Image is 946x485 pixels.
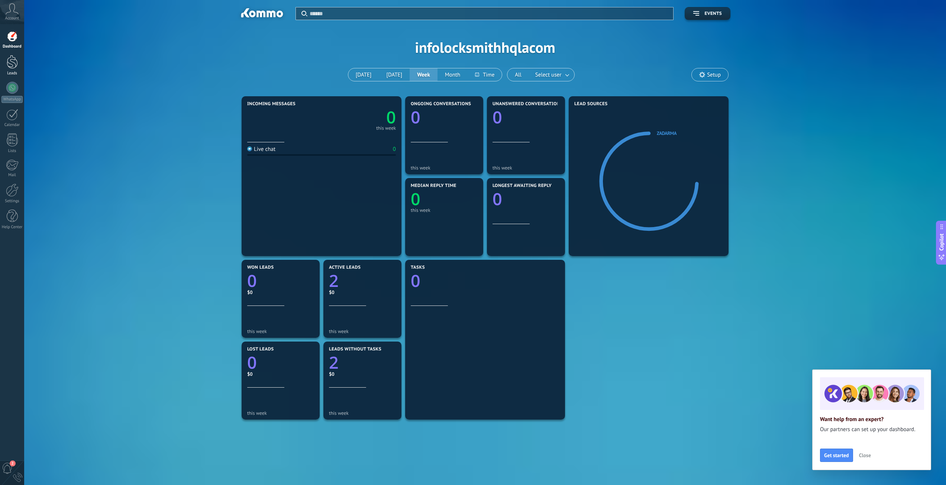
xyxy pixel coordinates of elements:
a: 2 [329,269,396,292]
button: Select user [529,68,574,81]
text: 0 [411,106,420,129]
a: 0 [322,106,396,129]
button: Time [468,68,502,81]
div: this week [411,207,478,213]
span: Active leads [329,265,361,270]
button: Month [438,68,468,81]
button: Events [685,7,730,20]
a: 0 [247,269,314,292]
span: Get started [824,453,849,458]
div: Dashboard [1,44,23,49]
text: 2 [329,269,339,292]
button: [DATE] [379,68,410,81]
div: Calendar [1,123,23,127]
div: WhatsApp [1,96,23,103]
div: Mail [1,173,23,178]
a: 2 [329,351,396,374]
button: Close [856,450,874,461]
div: this week [329,329,396,334]
span: Select user [534,70,563,80]
div: this week [411,165,478,171]
button: All [507,68,529,81]
span: Longest awaiting reply [493,183,552,188]
button: Get started [820,449,853,462]
div: this week [247,329,314,334]
img: Live chat [247,146,252,151]
span: Won leads [247,265,274,270]
a: 0 [411,269,559,292]
span: Tasks [411,265,425,270]
div: $0 [329,289,396,295]
span: Lead Sources [574,101,607,107]
div: Live chat [247,146,275,153]
div: $0 [329,371,396,377]
text: 2 [329,351,339,374]
a: Zadarma [657,130,677,136]
span: Account [5,16,19,21]
span: Events [705,11,722,16]
span: Incoming messages [247,101,296,107]
text: 0 [247,351,257,374]
span: Copilot [938,233,945,250]
span: Setup [707,72,721,78]
text: 0 [247,269,257,292]
div: this week [247,410,314,416]
div: $0 [247,371,314,377]
div: Leads [1,71,23,76]
span: Our partners can set up your dashboard. [820,426,923,433]
span: Leads without tasks [329,347,381,352]
span: Lost leads [247,347,274,352]
div: this week [329,410,396,416]
div: Settings [1,199,23,204]
div: this week [493,165,559,171]
h2: Want help from an expert? [820,416,923,423]
span: Unanswered conversations [493,101,563,107]
a: 0 [247,351,314,374]
div: 0 [393,146,396,153]
button: Week [410,68,438,81]
button: [DATE] [348,68,379,81]
text: 0 [386,106,396,129]
text: 0 [493,106,502,129]
text: 0 [411,269,420,292]
span: Close [859,453,871,458]
span: 2 [10,460,16,466]
text: 0 [493,188,502,210]
div: Help Center [1,225,23,230]
span: Median reply time [411,183,456,188]
div: this week [376,126,396,130]
span: Ongoing conversations [411,101,471,107]
div: Lists [1,149,23,153]
text: 0 [411,188,420,210]
div: $0 [247,289,314,295]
